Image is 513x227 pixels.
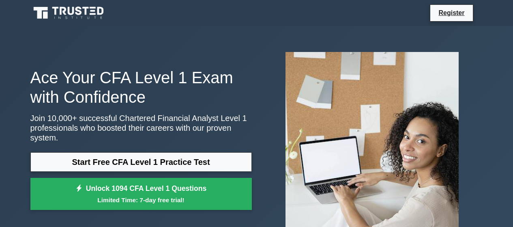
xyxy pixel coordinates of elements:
a: Unlock 1094 CFA Level 1 QuestionsLimited Time: 7-day free trial! [30,178,252,210]
h1: Ace Your CFA Level 1 Exam with Confidence [30,68,252,107]
a: Register [434,8,469,18]
small: Limited Time: 7-day free trial! [41,195,242,205]
p: Join 10,000+ successful Chartered Financial Analyst Level 1 professionals who boosted their caree... [30,113,252,143]
a: Start Free CFA Level 1 Practice Test [30,152,252,172]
